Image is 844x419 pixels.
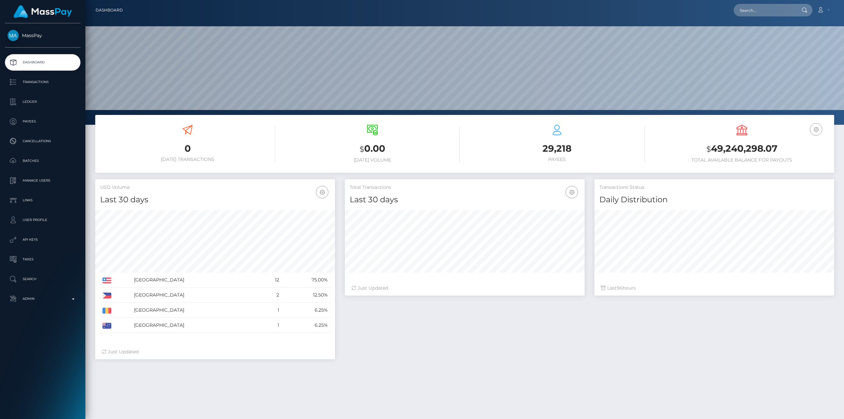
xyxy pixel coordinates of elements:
[102,277,111,283] img: US.png
[102,308,111,314] img: RO.png
[8,97,78,107] p: Ledger
[132,318,260,333] td: [GEOGRAPHIC_DATA]
[285,142,460,156] h3: 0.00
[470,157,645,162] h6: Payees
[5,251,80,268] a: Taxes
[132,303,260,318] td: [GEOGRAPHIC_DATA]
[5,172,80,189] a: Manage Users
[5,133,80,149] a: Cancellations
[281,303,330,318] td: 6.25%
[617,285,623,291] span: 96
[132,288,260,303] td: [GEOGRAPHIC_DATA]
[5,54,80,71] a: Dashboard
[8,57,78,67] p: Dashboard
[350,194,580,206] h4: Last 30 days
[599,194,829,206] h4: Daily Distribution
[5,74,80,90] a: Transactions
[5,153,80,169] a: Batches
[655,157,830,163] h6: Total Available Balance for Payouts
[102,293,111,298] img: PH.png
[5,212,80,228] a: User Profile
[261,288,281,303] td: 2
[360,144,364,154] small: $
[470,142,645,155] h3: 29,218
[285,157,460,163] h6: [DATE] Volume
[13,5,72,18] img: MassPay Logo
[350,184,580,191] h5: Total Transactions
[8,136,78,146] p: Cancellations
[8,235,78,245] p: API Keys
[102,348,328,355] div: Just Updated
[281,273,330,288] td: 75.00%
[601,285,828,292] div: Last hours
[8,156,78,166] p: Batches
[5,94,80,110] a: Ledger
[5,192,80,209] a: Links
[100,194,330,206] h4: Last 30 days
[734,4,795,16] input: Search...
[5,232,80,248] a: API Keys
[8,176,78,186] p: Manage Users
[96,3,123,17] a: Dashboard
[5,33,80,38] span: MassPay
[102,323,111,329] img: AU.png
[100,142,275,155] h3: 0
[655,142,830,156] h3: 49,240,298.07
[8,215,78,225] p: User Profile
[261,303,281,318] td: 1
[8,195,78,205] p: Links
[261,273,281,288] td: 12
[706,144,711,154] small: $
[5,291,80,307] a: Admin
[599,184,829,191] h5: Transactions Status
[261,318,281,333] td: 1
[8,30,19,41] img: MassPay
[281,288,330,303] td: 12.50%
[8,294,78,304] p: Admin
[8,254,78,264] p: Taxes
[8,117,78,126] p: Payees
[5,271,80,287] a: Search
[281,318,330,333] td: 6.25%
[8,274,78,284] p: Search
[100,157,275,162] h6: [DATE] Transactions
[351,285,578,292] div: Just Updated
[132,273,260,288] td: [GEOGRAPHIC_DATA]
[100,184,330,191] h5: USD Volume
[8,77,78,87] p: Transactions
[5,113,80,130] a: Payees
